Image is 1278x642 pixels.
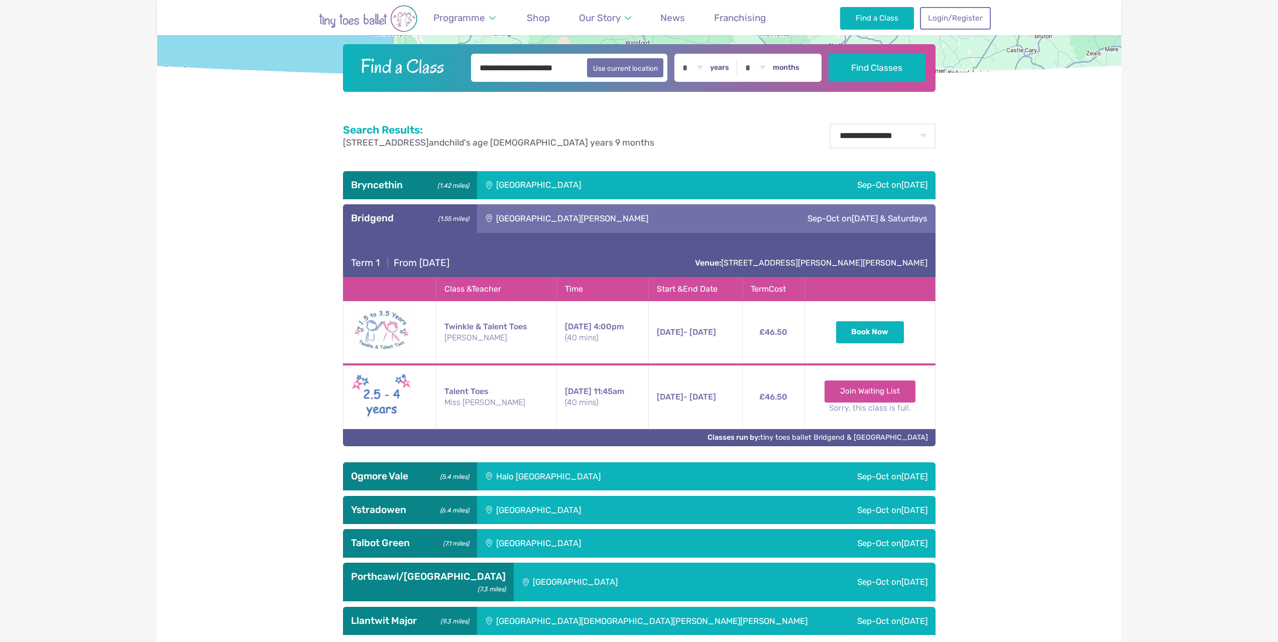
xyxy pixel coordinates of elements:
small: (1.42 miles) [434,179,469,190]
a: News [656,6,690,30]
button: Use current location [587,58,664,77]
a: Classes run by:tiny toes ballet Bridgend & [GEOGRAPHIC_DATA] [708,433,928,442]
small: (7.1 miles) [439,537,469,548]
small: (5.4 miles) [436,470,469,481]
span: Shop [527,12,550,24]
span: [DATE] [565,387,592,396]
img: Talent toes New (May 2025) [352,371,412,423]
span: [DATE] [901,505,927,515]
div: Sep-Oct on [738,204,935,232]
div: [GEOGRAPHIC_DATA][PERSON_NAME] [477,204,738,232]
a: Shop [522,6,555,30]
span: [DATE] [901,180,927,190]
div: Sep-Oct on [736,171,936,199]
h2: Search Results: [343,123,654,137]
span: [STREET_ADDRESS] [343,138,429,148]
span: [DATE] [901,616,927,626]
strong: Venue: [695,258,721,268]
a: Open this area in Google Maps (opens a new window) [160,63,193,76]
span: [DATE] & Saturdays [852,213,927,223]
img: Google [160,63,193,76]
td: £46.50 [742,364,805,429]
td: 4:00pm [556,301,648,364]
a: Venue:[STREET_ADDRESS][PERSON_NAME][PERSON_NAME] [695,258,927,268]
div: [GEOGRAPHIC_DATA] [477,496,736,524]
small: Sorry, this class is full. [813,403,926,414]
span: - [DATE] [657,392,716,402]
a: Join Waiting List [825,380,915,403]
td: 11:45am [556,364,648,429]
label: months [773,63,799,72]
div: [GEOGRAPHIC_DATA][DEMOGRAPHIC_DATA][PERSON_NAME][PERSON_NAME] [477,607,842,635]
strong: Classes run by: [708,433,760,442]
span: Our Story [579,12,621,24]
span: [DATE] [657,392,683,402]
small: (6.4 miles) [436,504,469,515]
a: Login/Register [920,7,990,29]
span: | [382,257,394,269]
small: (7.3 miles) [474,583,505,593]
div: Sep-Oct on [754,462,935,490]
h3: Bridgend [351,212,469,224]
span: [DATE] [657,327,683,337]
h3: Talbot Green [351,537,469,549]
th: Term Cost [742,277,805,301]
button: Find Classes [829,54,925,82]
span: Term 1 [351,257,380,269]
h3: Bryncethin [351,179,469,191]
div: Sep-Oct on [752,563,935,601]
td: Talent Toes [436,364,556,429]
h3: Ystradowen [351,504,469,516]
span: child's age [DEMOGRAPHIC_DATA] years 9 months [444,138,654,148]
div: Sep-Oct on [842,607,935,635]
div: [GEOGRAPHIC_DATA] [514,563,752,601]
th: Class & Teacher [436,277,556,301]
small: (1.55 miles) [434,212,469,223]
span: - [DATE] [657,327,716,337]
span: [DATE] [901,577,927,587]
small: (40 mins) [565,397,640,408]
small: Miss [PERSON_NAME] [444,397,548,408]
span: Franchising [714,12,766,24]
span: [DATE] [901,538,927,548]
span: Programme [433,12,485,24]
small: (9.3 miles) [437,615,469,625]
span: News [660,12,685,24]
td: £46.50 [742,301,805,364]
th: Time [556,277,648,301]
h3: Llantwit Major [351,615,469,627]
img: tiny toes ballet [288,5,448,32]
a: Franchising [710,6,771,30]
small: (40 mins) [565,332,640,343]
span: [DATE] [901,471,927,481]
small: [PERSON_NAME] [444,332,548,343]
div: [GEOGRAPHIC_DATA] [477,171,736,199]
div: Halo [GEOGRAPHIC_DATA] [477,462,754,490]
h2: Find a Class [353,54,464,79]
h3: Porthcawl/[GEOGRAPHIC_DATA] [351,571,506,583]
h3: Ogmore Vale [351,470,469,482]
div: [GEOGRAPHIC_DATA] [477,529,736,557]
label: years [710,63,729,72]
div: Sep-Oct on [736,529,936,557]
p: and [343,137,654,149]
a: Find a Class [840,7,914,29]
span: [DATE] [565,322,592,331]
h4: From [DATE] [351,257,449,269]
div: Sep-Oct on [736,496,936,524]
button: Book Now [836,321,904,343]
td: Twinkle & Talent Toes [436,301,556,364]
a: Programme [429,6,501,30]
th: Start & End Date [648,277,742,301]
a: Our Story [574,6,636,30]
